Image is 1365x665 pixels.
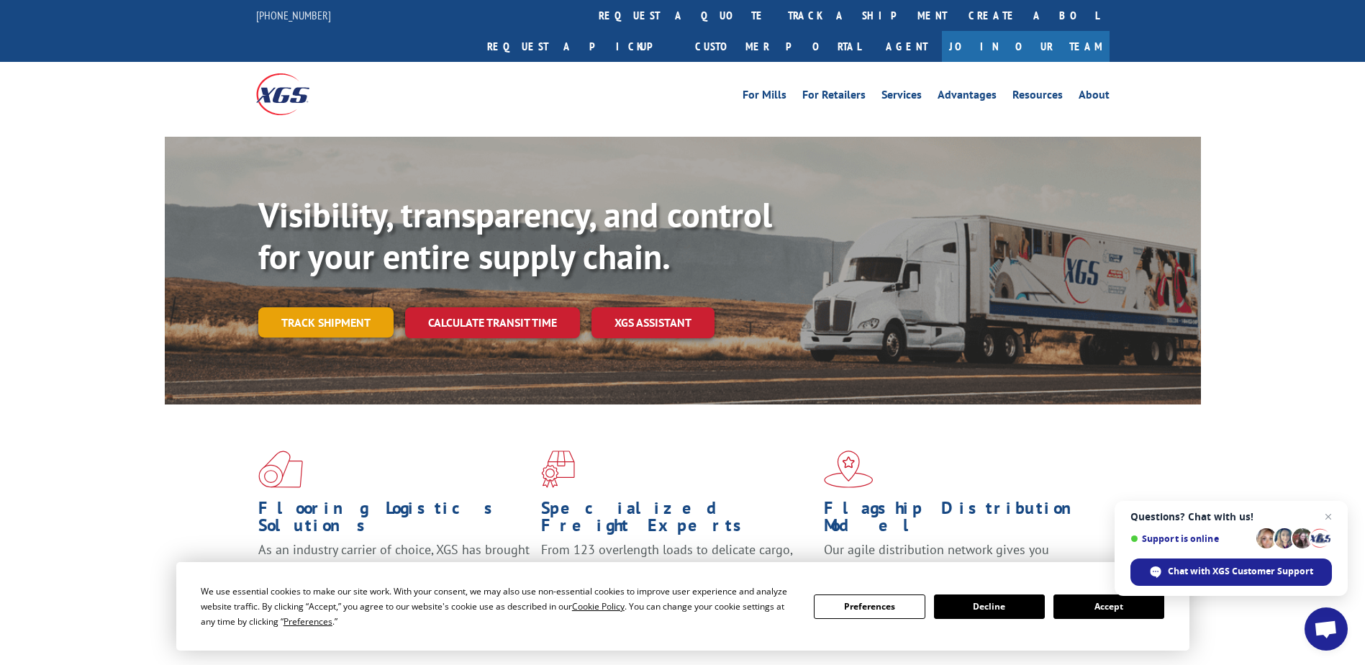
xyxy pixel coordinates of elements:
span: Cookie Policy [572,600,625,612]
span: Preferences [284,615,332,628]
a: Calculate transit time [405,307,580,338]
span: Support is online [1130,533,1251,544]
span: Questions? Chat with us! [1130,511,1332,522]
a: Join Our Team [942,31,1110,62]
a: Request a pickup [476,31,684,62]
div: We use essential cookies to make our site work. With your consent, we may also use non-essential ... [201,584,797,629]
a: Resources [1012,89,1063,105]
span: Close chat [1320,508,1337,525]
h1: Flooring Logistics Solutions [258,499,530,541]
b: Visibility, transparency, and control for your entire supply chain. [258,192,772,279]
p: From 123 overlength loads to delicate cargo, our experienced staff knows the best way to move you... [541,541,813,605]
h1: Specialized Freight Experts [541,499,813,541]
span: Our agile distribution network gives you nationwide inventory management on demand. [824,541,1089,575]
div: Open chat [1305,607,1348,651]
button: Preferences [814,594,925,619]
a: Advantages [938,89,997,105]
h1: Flagship Distribution Model [824,499,1096,541]
a: For Mills [743,89,786,105]
a: [PHONE_NUMBER] [256,8,331,22]
span: As an industry carrier of choice, XGS has brought innovation and dedication to flooring logistics... [258,541,530,592]
img: xgs-icon-flagship-distribution-model-red [824,451,874,488]
a: Agent [871,31,942,62]
a: Customer Portal [684,31,871,62]
span: Chat with XGS Customer Support [1168,565,1313,578]
img: xgs-icon-total-supply-chain-intelligence-red [258,451,303,488]
img: xgs-icon-focused-on-flooring-red [541,451,575,488]
button: Decline [934,594,1045,619]
div: Cookie Consent Prompt [176,562,1189,651]
a: About [1079,89,1110,105]
a: XGS ASSISTANT [591,307,715,338]
a: Services [881,89,922,105]
button: Accept [1053,594,1164,619]
a: For Retailers [802,89,866,105]
div: Chat with XGS Customer Support [1130,558,1332,586]
a: Track shipment [258,307,394,338]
